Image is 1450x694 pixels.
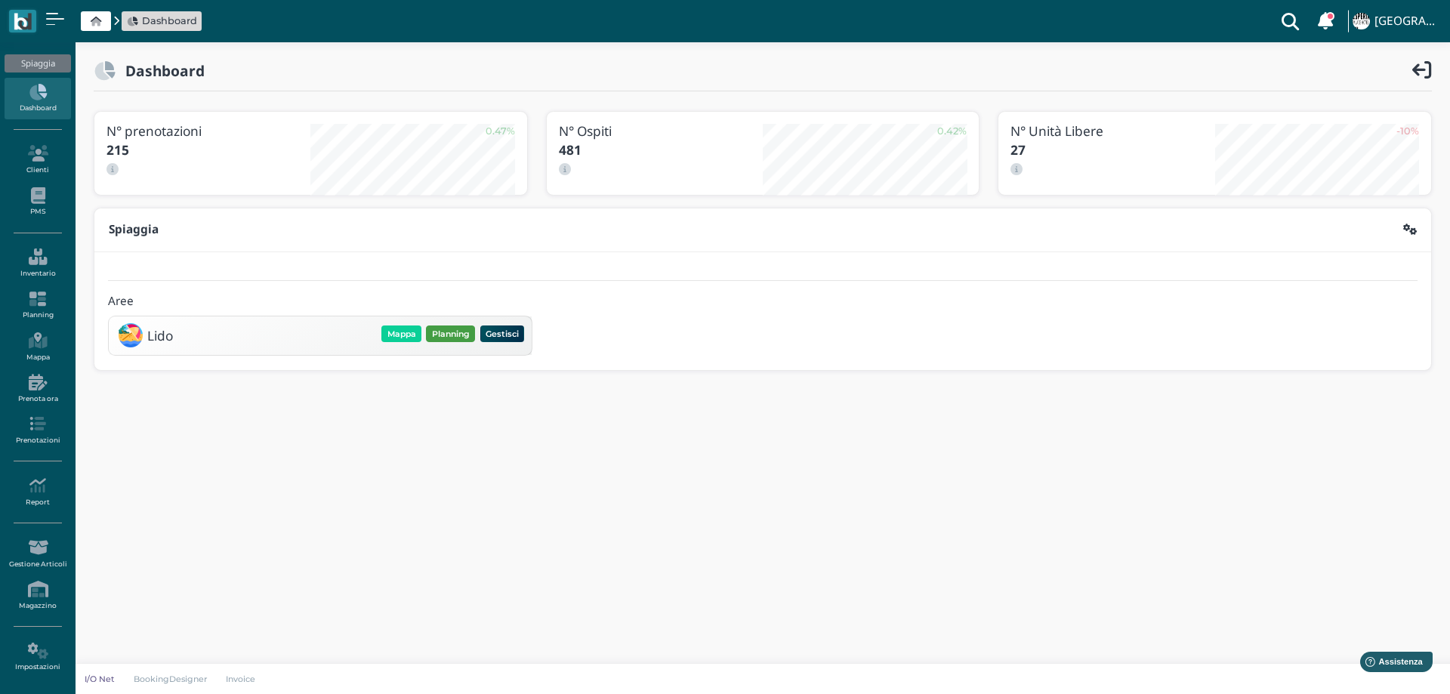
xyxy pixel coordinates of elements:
h3: N° prenotazioni [106,124,310,138]
a: Prenota ora [5,368,70,409]
h3: N° Ospiti [559,124,763,138]
button: Mappa [381,325,421,342]
h4: [GEOGRAPHIC_DATA] [1374,15,1441,28]
a: Dashboard [127,14,197,28]
b: 481 [559,141,582,159]
a: Dashboard [5,78,70,119]
a: Prenotazioni [5,409,70,451]
h2: Dashboard [116,63,205,79]
b: Spiaggia [109,221,159,237]
img: logo [14,13,31,30]
a: ... [GEOGRAPHIC_DATA] [1350,3,1441,39]
button: Planning [426,325,475,342]
a: Inventario [5,242,70,284]
b: 27 [1010,141,1026,159]
h3: N° Unità Libere [1010,124,1214,138]
a: Mappa [5,326,70,368]
div: Spiaggia [5,54,70,72]
a: PMS [5,181,70,223]
b: 215 [106,141,129,159]
a: Planning [5,285,70,326]
button: Gestisci [480,325,525,342]
h4: Aree [108,295,134,308]
img: ... [1353,13,1369,29]
h3: Lido [147,328,173,343]
a: Clienti [5,139,70,180]
iframe: Help widget launcher [1343,647,1437,681]
span: Assistenza [45,12,100,23]
span: Dashboard [142,14,197,28]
